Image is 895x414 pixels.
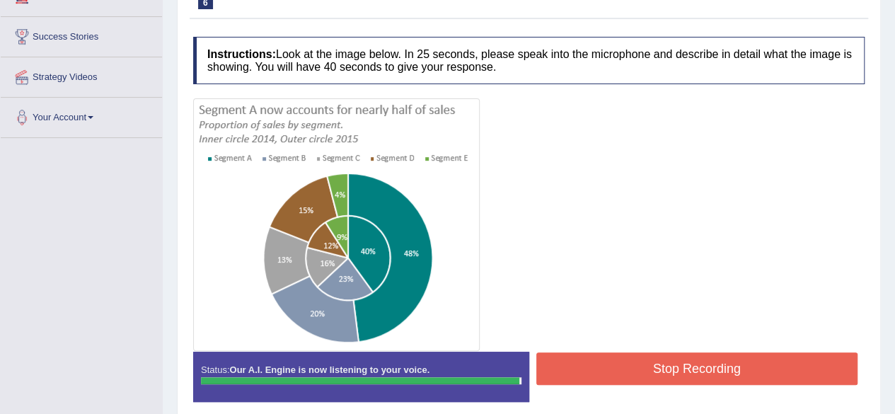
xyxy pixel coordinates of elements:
[193,37,865,84] h4: Look at the image below. In 25 seconds, please speak into the microphone and describe in detail w...
[1,57,162,93] a: Strategy Videos
[1,98,162,133] a: Your Account
[536,352,858,385] button: Stop Recording
[229,364,429,375] strong: Our A.I. Engine is now listening to your voice.
[1,17,162,52] a: Success Stories
[207,48,276,60] b: Instructions:
[193,352,529,401] div: Status:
